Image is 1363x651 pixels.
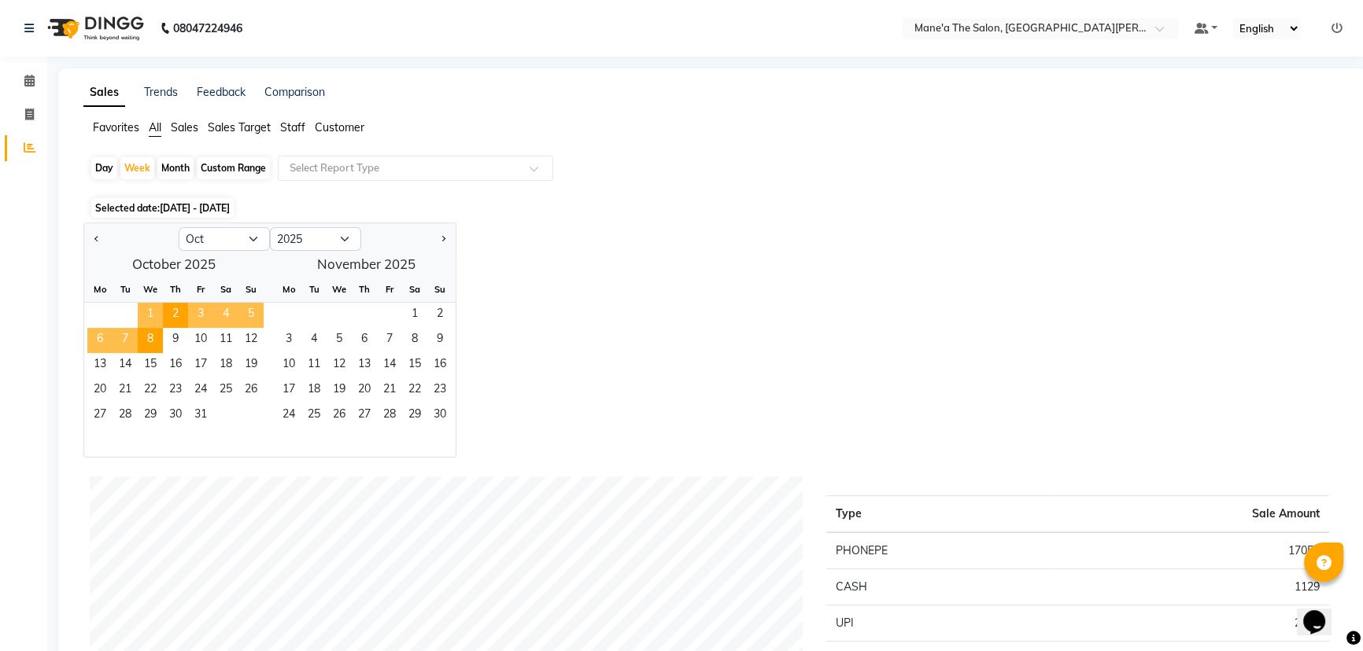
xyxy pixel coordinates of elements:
[213,378,238,403] div: Saturday, October 25, 2025
[402,378,427,403] div: Saturday, November 22, 2025
[238,353,264,378] div: Sunday, October 19, 2025
[188,328,213,353] span: 10
[188,277,213,302] div: Fr
[213,303,238,328] div: Saturday, October 4, 2025
[163,403,188,428] div: Thursday, October 30, 2025
[402,378,427,403] span: 22
[160,202,230,214] span: [DATE] - [DATE]
[163,353,188,378] span: 16
[264,85,325,99] a: Comparison
[301,328,327,353] span: 4
[427,328,452,353] span: 9
[188,303,213,328] span: 3
[138,277,163,302] div: We
[197,85,246,99] a: Feedback
[113,328,138,353] div: Tuesday, October 7, 2025
[327,328,352,353] span: 5
[87,277,113,302] div: Mo
[188,353,213,378] div: Friday, October 17, 2025
[327,277,352,302] div: We
[402,328,427,353] div: Saturday, November 8, 2025
[352,353,377,378] div: Thursday, November 13, 2025
[90,226,103,252] button: Previous month
[377,403,402,428] div: Friday, November 28, 2025
[163,403,188,428] span: 30
[138,303,163,328] span: 1
[377,353,402,378] div: Friday, November 14, 2025
[427,328,452,353] div: Sunday, November 9, 2025
[213,353,238,378] div: Saturday, October 18, 2025
[276,277,301,302] div: Mo
[93,120,139,134] span: Favorites
[87,378,113,403] span: 20
[276,403,301,428] div: Monday, November 24, 2025
[427,378,452,403] div: Sunday, November 23, 2025
[157,157,194,179] div: Month
[213,328,238,353] span: 11
[113,378,138,403] span: 21
[138,403,163,428] div: Wednesday, October 29, 2025
[113,277,138,302] div: Tu
[188,353,213,378] span: 17
[1053,605,1329,642] td: 2846
[301,403,327,428] div: Tuesday, November 25, 2025
[402,353,427,378] span: 15
[87,403,113,428] span: 27
[197,157,270,179] div: Custom Range
[138,303,163,328] div: Wednesday, October 1, 2025
[113,353,138,378] div: Tuesday, October 14, 2025
[377,353,402,378] span: 14
[315,120,364,134] span: Customer
[427,403,452,428] div: Sunday, November 30, 2025
[377,378,402,403] div: Friday, November 21, 2025
[352,353,377,378] span: 13
[87,353,113,378] div: Monday, October 13, 2025
[327,378,352,403] span: 19
[377,328,402,353] div: Friday, November 7, 2025
[213,303,238,328] span: 4
[437,226,449,252] button: Next month
[402,403,427,428] div: Saturday, November 29, 2025
[238,378,264,403] div: Sunday, October 26, 2025
[138,328,163,353] span: 8
[352,378,377,403] div: Thursday, November 20, 2025
[402,328,427,353] span: 8
[276,328,301,353] div: Monday, November 3, 2025
[276,378,301,403] div: Monday, November 17, 2025
[427,378,452,403] span: 23
[352,328,377,353] span: 6
[163,353,188,378] div: Thursday, October 16, 2025
[238,328,264,353] div: Sunday, October 12, 2025
[270,227,361,251] select: Select year
[188,403,213,428] span: 31
[1297,588,1347,635] iframe: chat widget
[826,569,1052,605] td: CASH
[149,120,161,134] span: All
[402,403,427,428] span: 29
[427,403,452,428] span: 30
[163,303,188,328] span: 2
[138,353,163,378] div: Wednesday, October 15, 2025
[280,120,305,134] span: Staff
[301,353,327,378] span: 11
[144,85,178,99] a: Trends
[163,328,188,353] div: Thursday, October 9, 2025
[352,403,377,428] div: Thursday, November 27, 2025
[87,328,113,353] div: Monday, October 6, 2025
[427,353,452,378] div: Sunday, November 16, 2025
[238,303,264,328] span: 5
[213,353,238,378] span: 18
[301,328,327,353] div: Tuesday, November 4, 2025
[91,157,117,179] div: Day
[91,198,234,218] span: Selected date:
[327,353,352,378] span: 12
[377,378,402,403] span: 21
[213,277,238,302] div: Sa
[327,403,352,428] span: 26
[188,403,213,428] div: Friday, October 31, 2025
[87,378,113,403] div: Monday, October 20, 2025
[138,378,163,403] div: Wednesday, October 22, 2025
[113,403,138,428] span: 28
[188,378,213,403] span: 24
[352,403,377,428] span: 27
